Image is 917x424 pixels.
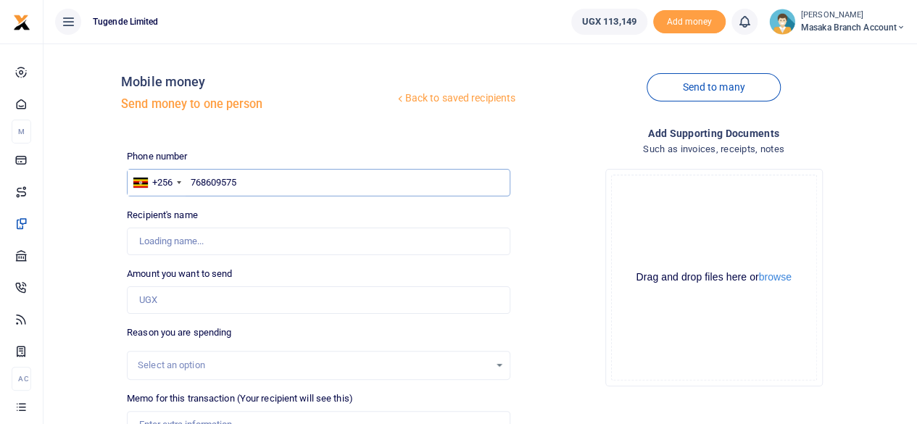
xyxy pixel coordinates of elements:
label: Amount you want to send [127,267,232,281]
li: M [12,120,31,144]
label: Recipient's name [127,208,198,223]
h4: Add supporting Documents [522,125,905,141]
div: +256 [152,175,173,190]
button: browse [759,272,792,282]
div: File Uploader [605,169,823,386]
a: profile-user [PERSON_NAME] Masaka Branch Account [769,9,905,35]
img: profile-user [769,9,795,35]
a: Add money [653,15,726,26]
div: Uganda: +256 [128,170,186,196]
input: UGX [127,286,510,314]
div: Select an option [138,358,489,373]
li: Wallet ballance [565,9,653,35]
a: Send to many [647,73,780,101]
h4: Mobile money [121,74,394,90]
label: Phone number [127,149,187,164]
label: Memo for this transaction (Your recipient will see this) [127,391,353,406]
a: logo-small logo-large logo-large [13,16,30,27]
input: Enter phone number [127,169,510,196]
img: logo-small [13,14,30,31]
li: Toup your wallet [653,10,726,34]
h5: Send money to one person [121,97,394,112]
input: Loading name... [127,228,510,255]
a: Back to saved recipients [394,86,517,112]
span: Add money [653,10,726,34]
label: Reason you are spending [127,325,231,340]
small: [PERSON_NAME] [801,9,905,22]
h4: Such as invoices, receipts, notes [522,141,905,157]
div: Drag and drop files here or [612,270,816,284]
a: UGX 113,149 [571,9,647,35]
li: Ac [12,367,31,391]
span: Tugende Limited [87,15,165,28]
span: Masaka Branch Account [801,21,905,34]
span: UGX 113,149 [582,14,636,29]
